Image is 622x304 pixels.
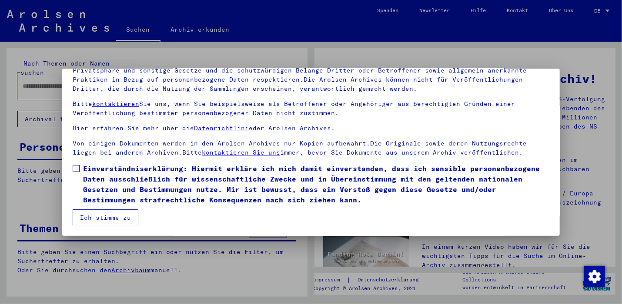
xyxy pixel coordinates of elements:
[83,163,549,205] span: Einverständniserklärung: Hiermit erkläre ich mich damit einverstanden, dass ich sensible personen...
[202,149,280,156] a: kontaktieren Sie uns
[92,100,139,108] a: kontaktieren
[73,99,549,118] p: Bitte Sie uns, wenn Sie beispielsweise als Betroffener oder Angehöriger aus berechtigten Gründen ...
[194,124,253,132] a: Datenrichtlinie
[73,48,549,93] p: Bitte beachten Sie, dass dieses Portal über NS - Verfolgte sensible Daten zu identifizierten oder...
[584,266,605,287] img: Zustimmung ändern
[73,124,549,133] p: Hier erfahren Sie mehr über die der Arolsen Archives.
[73,209,138,226] button: Ich stimme zu
[73,139,549,157] p: Von einigen Dokumenten werden in den Arolsen Archives nur Kopien aufbewahrt.Die Originale sowie d...
[584,266,605,287] div: Zustimmung ändern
